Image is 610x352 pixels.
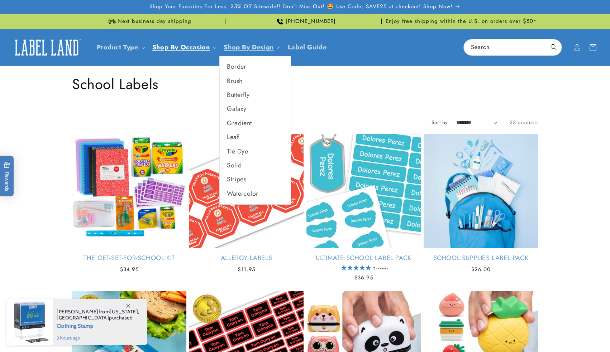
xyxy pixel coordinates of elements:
[424,254,538,262] a: School Supplies Label Pack
[92,39,148,56] summary: Product Type
[224,43,273,52] a: Shop By Design
[283,39,331,56] a: Label Guide
[288,43,327,52] span: Label Guide
[228,14,382,29] div: Announcement
[220,88,291,102] a: Butterfly
[386,18,537,25] span: Enjoy free shipping within the U.S. on orders over $50*
[385,14,538,29] div: Announcement
[432,119,449,126] label: Sort by:
[57,309,139,321] span: from , purchased
[57,308,99,315] span: [PERSON_NAME]
[11,36,82,59] img: Label Land
[220,60,291,74] a: Border
[72,75,538,93] h1: School Labels
[149,3,453,10] span: Shop Your Favorites For Less: 25% Off Sitewide!! Don’t Miss Out! 🤩 Use Code: SAVE25 at checkout! ...
[220,187,291,201] a: Watercolor
[152,43,210,52] span: Shop By Occasion
[219,39,283,56] summary: Shop By Design
[110,308,138,315] span: [US_STATE]
[220,116,291,130] a: Gradient
[72,254,186,262] a: The Get-Set-for-School Kit
[220,102,291,116] a: Galaxy
[4,162,10,191] span: Rewards
[220,158,291,172] a: Solid
[72,14,225,29] div: Announcement
[220,130,291,144] a: Leaf
[306,254,421,262] a: Ultimate School Label Pack
[510,119,538,126] span: 23 products
[97,43,138,52] a: Product Type
[220,172,291,186] a: Stripes
[286,18,336,25] span: [PHONE_NUMBER]
[220,145,291,158] a: Tie Dye
[546,39,562,55] button: Search
[8,34,85,61] a: Label Land
[189,254,304,262] a: Allergy Labels
[148,39,220,56] summary: Shop By Occasion
[118,18,191,25] span: Next business day shipping
[57,314,109,321] span: [GEOGRAPHIC_DATA]
[220,74,291,88] a: Brush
